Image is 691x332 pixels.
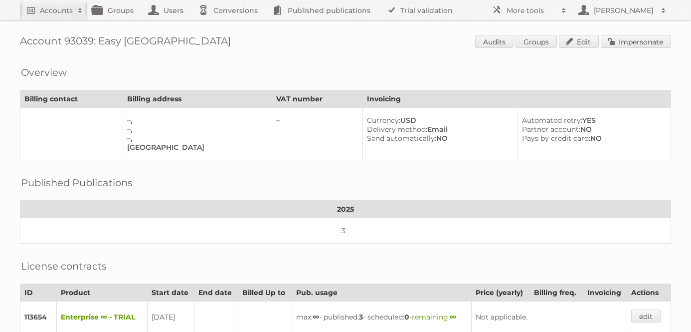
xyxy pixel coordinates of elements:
h1: Account 93039: Easy [GEOGRAPHIC_DATA] [20,35,671,50]
td: 3 [20,218,671,244]
th: Actions [627,284,671,302]
h2: More tools [507,5,556,15]
strong: ∞ [450,313,456,322]
td: – [272,108,363,160]
span: Partner account: [522,125,580,134]
th: 2025 [20,201,671,218]
div: USD [367,116,509,125]
th: Product [57,284,148,302]
th: VAT number [272,90,363,108]
th: Start date [147,284,194,302]
th: Invoicing [583,284,627,302]
h2: License contracts [21,259,107,274]
span: remaining: [412,313,456,322]
span: Currency: [367,116,400,125]
div: NO [522,134,663,143]
span: Send automatically: [367,134,436,143]
th: Pub. usage [292,284,472,302]
strong: 0 [404,313,409,322]
div: –, [127,116,264,125]
h2: Overview [21,65,67,80]
div: [GEOGRAPHIC_DATA] [127,143,264,152]
div: Email [367,125,509,134]
a: edit [631,310,661,323]
a: Groups [516,35,557,48]
a: Audits [475,35,514,48]
span: Automated retry: [522,116,582,125]
th: Billing freq. [530,284,583,302]
th: End date [194,284,238,302]
strong: 3 [359,313,363,322]
th: ID [20,284,57,302]
strong: ∞ [313,313,319,322]
div: YES [522,116,663,125]
div: NO [367,134,509,143]
div: NO [522,125,663,134]
span: Delivery method: [367,125,427,134]
th: Billing address [123,90,272,108]
div: –, [127,134,264,143]
th: Billed Up to [238,284,292,302]
div: –, [127,125,264,134]
th: Price (yearly) [472,284,530,302]
h2: [PERSON_NAME] [591,5,656,15]
a: Edit [559,35,599,48]
th: Billing contact [20,90,123,108]
h2: Accounts [40,5,73,15]
h2: Published Publications [21,175,133,190]
span: Pays by credit card: [522,134,590,143]
a: Impersonate [601,35,671,48]
th: Invoicing [363,90,671,108]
